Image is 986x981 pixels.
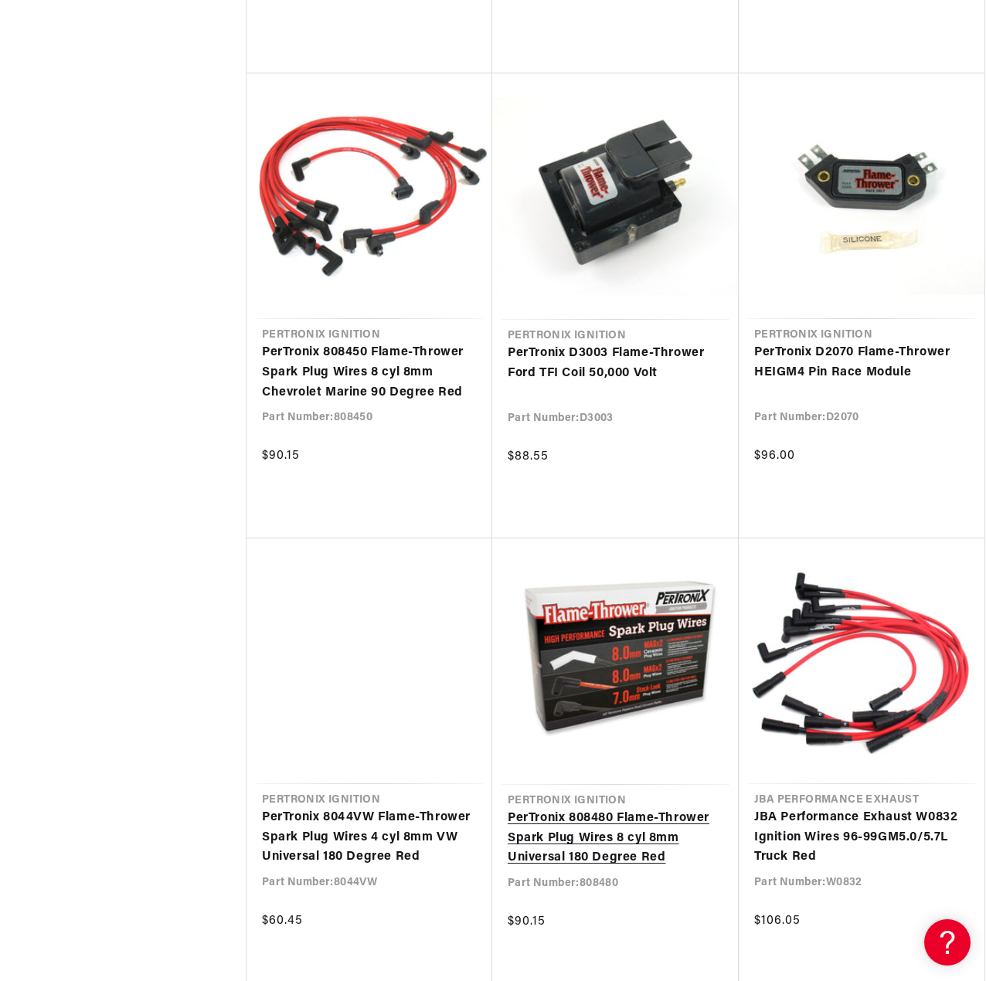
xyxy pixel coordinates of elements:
[508,344,723,383] a: PerTronix D3003 Flame-Thrower Ford TFI Coil 50,000 Volt
[508,809,723,868] a: PerTronix 808480 Flame-Thrower Spark Plug Wires 8 cyl 8mm Universal 180 Degree Red
[754,343,969,382] a: PerTronix D2070 Flame-Thrower HEIGM4 Pin Race Module
[262,808,477,867] a: PerTronix 8044VW Flame-Thrower Spark Plug Wires 4 cyl 8mm VW Universal 180 Degree Red
[754,808,969,867] a: JBA Performance Exhaust W0832 Ignition Wires 96-99GM5.0/5.7L Truck Red
[262,343,477,402] a: PerTronix 808450 Flame-Thrower Spark Plug Wires 8 cyl 8mm Chevrolet Marine 90 Degree Red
